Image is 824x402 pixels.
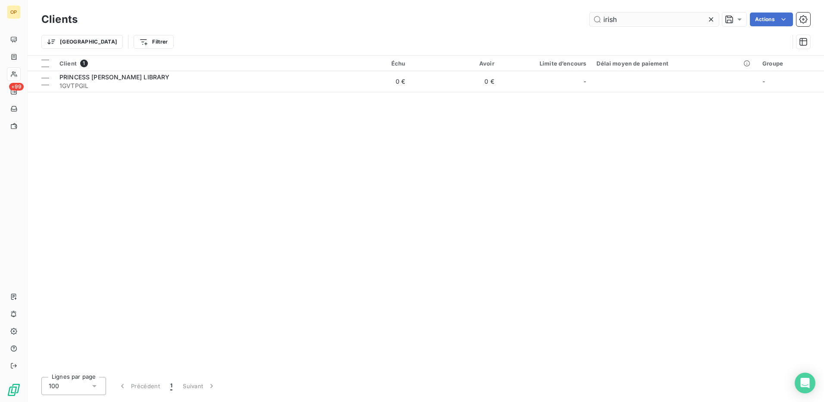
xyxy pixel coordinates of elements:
[327,60,406,67] div: Échu
[410,71,499,92] td: 0 €
[505,60,587,67] div: Limite d’encours
[165,377,178,395] button: 1
[7,5,21,19] div: OP
[41,35,123,49] button: [GEOGRAPHIC_DATA]
[584,77,586,86] span: -
[113,377,165,395] button: Précédent
[41,12,78,27] h3: Clients
[590,13,719,26] input: Rechercher
[80,60,88,67] span: 1
[59,60,77,67] span: Client
[7,383,21,397] img: Logo LeanPay
[59,73,170,81] span: PRINCESS [PERSON_NAME] LIBRARY
[178,377,221,395] button: Suivant
[762,60,819,67] div: Groupe
[170,382,172,390] span: 1
[596,60,752,67] div: Délai moyen de paiement
[750,13,793,26] button: Actions
[762,78,765,85] span: -
[134,35,173,49] button: Filtrer
[415,60,494,67] div: Avoir
[321,71,411,92] td: 0 €
[59,82,316,90] span: 1GVTPGIL
[9,83,24,91] span: +99
[795,373,815,393] div: Open Intercom Messenger
[49,382,59,390] span: 100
